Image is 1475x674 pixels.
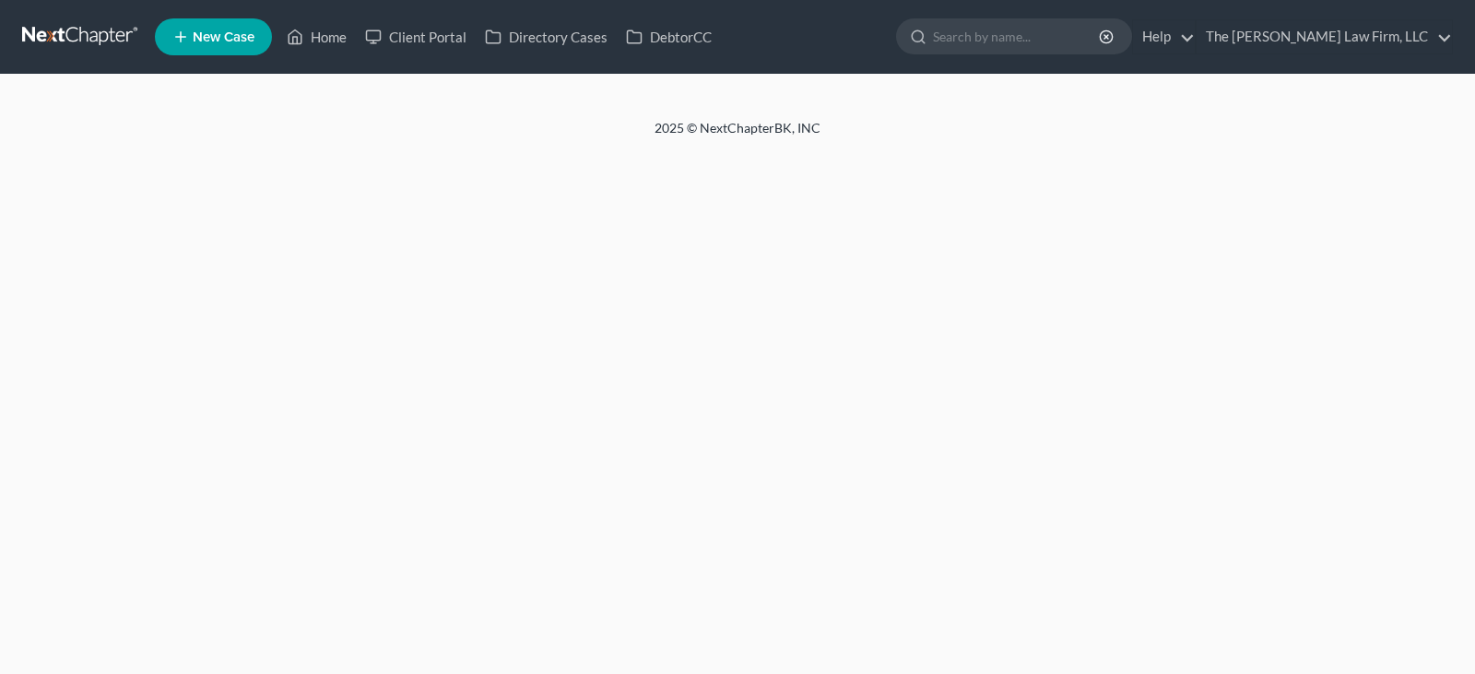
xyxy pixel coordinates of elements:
[277,20,356,53] a: Home
[356,20,476,53] a: Client Portal
[476,20,617,53] a: Directory Cases
[1197,20,1452,53] a: The [PERSON_NAME] Law Firm, LLC
[933,19,1102,53] input: Search by name...
[617,20,721,53] a: DebtorCC
[212,119,1263,152] div: 2025 © NextChapterBK, INC
[193,30,254,44] span: New Case
[1133,20,1195,53] a: Help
